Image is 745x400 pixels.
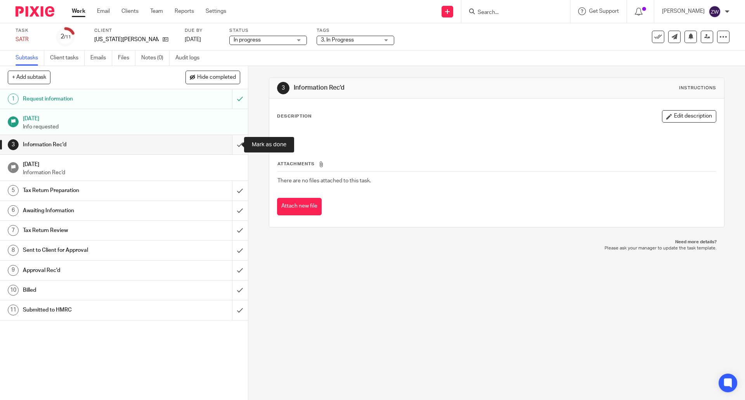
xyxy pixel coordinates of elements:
h1: Submitted to HMRC [23,304,157,316]
p: Need more details? [277,239,716,245]
span: Attachments [277,162,315,166]
a: Files [118,50,135,66]
p: Please ask your manager to update the task template. [277,245,716,251]
a: Settings [206,7,226,15]
h1: [DATE] [23,113,240,123]
h1: Information Rec'd [294,84,513,92]
div: 3 [277,82,289,94]
div: 8 [8,245,19,256]
h1: [DATE] [23,159,240,168]
a: Emails [90,50,112,66]
a: Subtasks [16,50,44,66]
a: Client tasks [50,50,85,66]
label: Status [229,28,307,34]
label: Client [94,28,175,34]
h1: Tax Return Preparation [23,185,157,196]
small: /11 [64,35,71,39]
span: There are no files attached to this task. [277,178,371,184]
div: 9 [8,265,19,276]
button: Attach new file [277,198,322,215]
h1: Tax Return Review [23,225,157,236]
button: Edit description [662,110,716,123]
h1: Sent to Client for Approval [23,244,157,256]
p: Info requested [23,123,240,131]
span: 3. In Progress [321,37,354,43]
p: Description [277,113,312,119]
div: 5 [8,185,19,196]
h1: Awaiting Information [23,205,157,216]
p: [PERSON_NAME] [662,7,705,15]
span: [DATE] [185,37,201,42]
h1: Information Rec'd [23,139,157,151]
div: 1 [8,94,19,104]
div: SATR [16,36,47,43]
div: Instructions [679,85,716,91]
h1: Billed [23,284,157,296]
a: Audit logs [175,50,205,66]
input: Search [477,9,547,16]
img: Pixie [16,6,54,17]
a: Notes (0) [141,50,170,66]
span: In progress [234,37,261,43]
a: Work [72,7,85,15]
a: Email [97,7,110,15]
div: 6 [8,205,19,216]
a: Team [150,7,163,15]
p: [US_STATE][PERSON_NAME] [94,36,159,43]
label: Due by [185,28,220,34]
a: Reports [175,7,194,15]
div: 2 [61,32,71,41]
button: Hide completed [185,71,240,84]
a: Clients [121,7,139,15]
img: svg%3E [709,5,721,18]
span: Get Support [589,9,619,14]
h1: Request information [23,93,157,105]
span: Hide completed [197,74,236,81]
h1: Approval Rec'd [23,265,157,276]
label: Task [16,28,47,34]
button: + Add subtask [8,71,50,84]
div: 3 [8,139,19,150]
div: 7 [8,225,19,236]
div: 11 [8,305,19,315]
label: Tags [317,28,394,34]
p: Information Rec'd [23,169,240,177]
div: 10 [8,285,19,296]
